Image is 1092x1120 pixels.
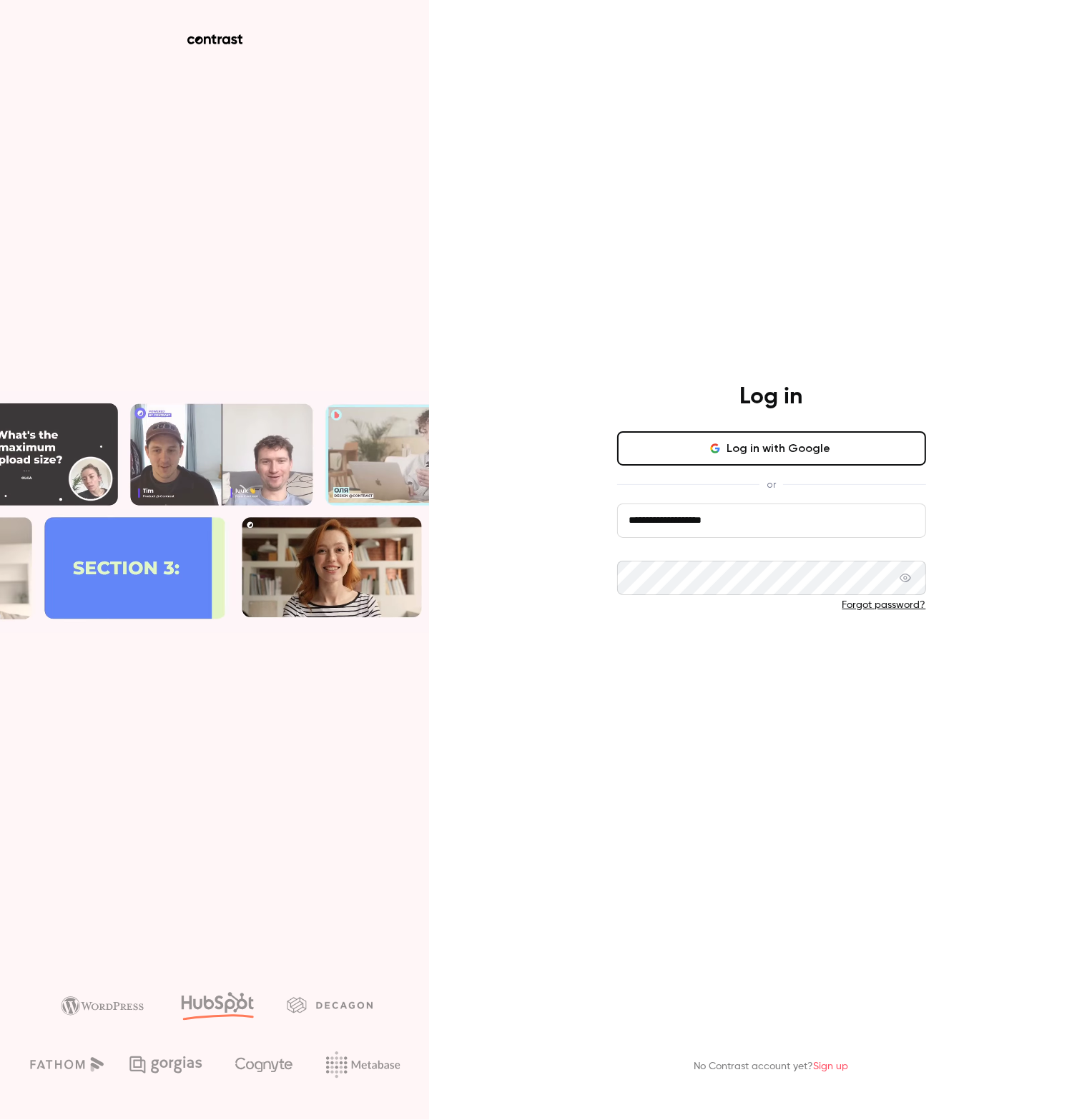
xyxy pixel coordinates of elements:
a: Sign up [814,1061,849,1071]
img: decagon [287,997,373,1013]
button: Log in with Google [617,431,926,466]
button: Log in [617,635,926,669]
a: Forgot password? [842,600,926,610]
p: No Contrast account yet? [694,1059,849,1074]
span: or [759,477,783,492]
h4: Log in [740,383,803,411]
